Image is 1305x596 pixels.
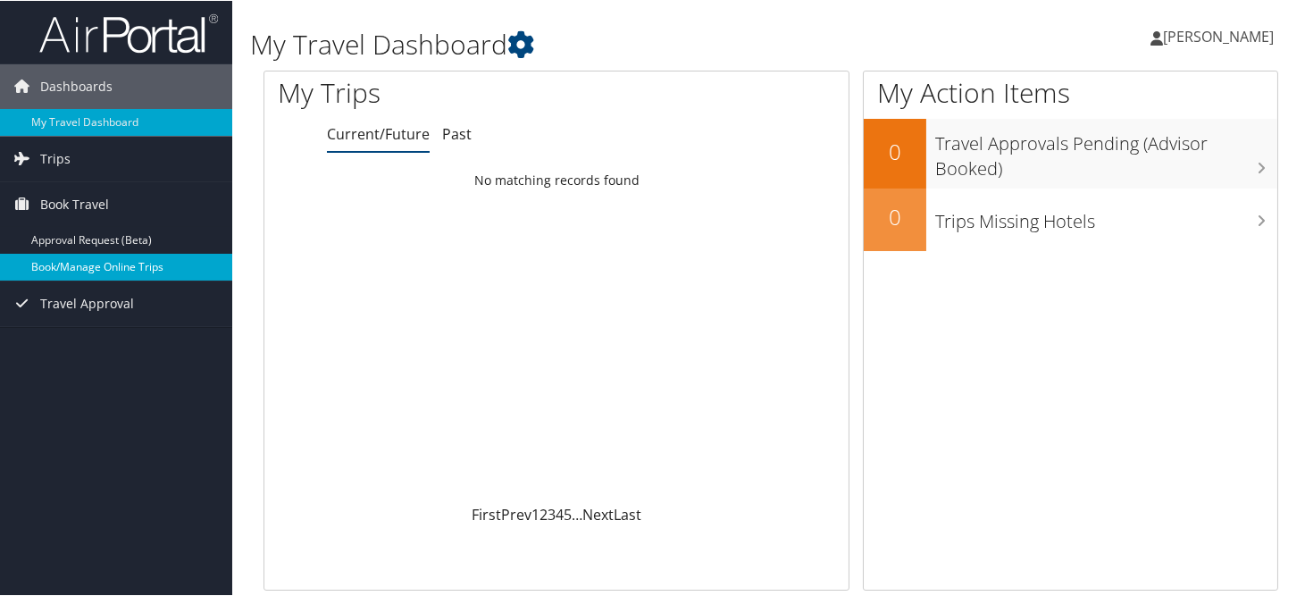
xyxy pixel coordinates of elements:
span: [PERSON_NAME] [1163,26,1274,46]
span: Travel Approval [40,281,134,325]
span: Trips [40,136,71,180]
td: No matching records found [264,164,849,196]
a: 4 [556,504,564,524]
h1: My Travel Dashboard [250,25,944,63]
span: … [572,504,582,524]
a: 5 [564,504,572,524]
img: airportal-logo.png [39,12,218,54]
a: 0Trips Missing Hotels [864,188,1277,250]
a: [PERSON_NAME] [1150,9,1292,63]
h2: 0 [864,201,926,231]
h3: Trips Missing Hotels [935,199,1277,233]
h3: Travel Approvals Pending (Advisor Booked) [935,122,1277,180]
a: First [472,504,501,524]
a: 3 [548,504,556,524]
span: Book Travel [40,181,109,226]
a: 2 [540,504,548,524]
h1: My Trips [278,73,592,111]
a: Past [442,123,472,143]
a: Prev [501,504,531,524]
a: Next [582,504,614,524]
h1: My Action Items [864,73,1277,111]
a: 0Travel Approvals Pending (Advisor Booked) [864,118,1277,187]
span: Dashboards [40,63,113,108]
a: 1 [531,504,540,524]
h2: 0 [864,136,926,166]
a: Last [614,504,641,524]
a: Current/Future [327,123,430,143]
